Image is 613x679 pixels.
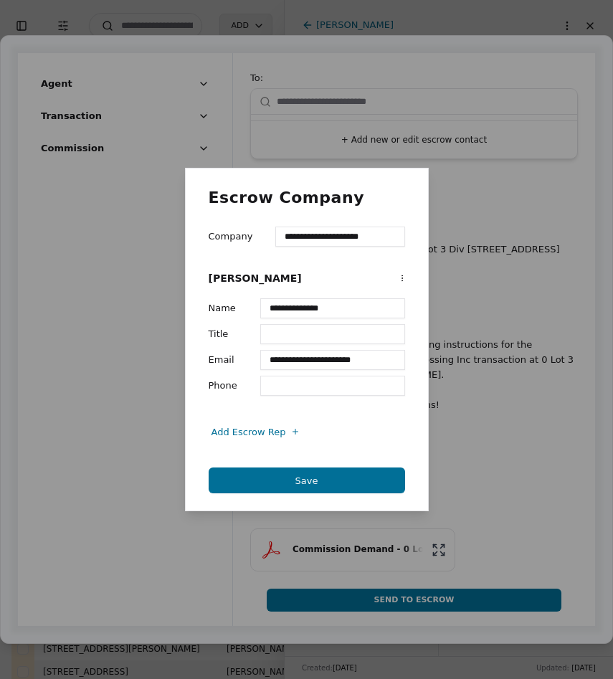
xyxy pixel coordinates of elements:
label: Email [209,350,237,370]
label: Company [209,227,253,247]
label: Name [209,298,237,318]
label: Phone [209,376,237,396]
h2: Escrow Company [209,186,405,209]
h3: [PERSON_NAME] [209,271,302,286]
div: Add Escrow Rep [212,424,306,440]
button: Add Escrow Rep [203,419,308,445]
button: Save [209,467,405,493]
label: Title [209,324,237,344]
